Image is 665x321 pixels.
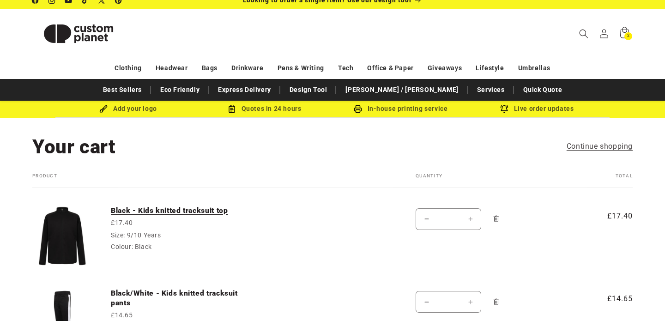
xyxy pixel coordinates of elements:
[213,82,276,98] a: Express Delivery
[437,291,460,313] input: Quantity for Black/White - Kids knitted tracksuit pants
[469,103,605,115] div: Live order updates
[354,105,362,113] img: In-house printing
[196,103,332,115] div: Quotes in 24 hours
[127,231,161,239] dd: 9/10 Years
[111,310,249,320] div: £14.65
[518,60,550,76] a: Umbrellas
[32,206,92,266] img: Kids knitted tracksuit top
[156,60,188,76] a: Headwear
[428,60,462,76] a: Giveaways
[367,60,413,76] a: Office & Paper
[98,82,146,98] a: Best Sellers
[437,208,460,230] input: Quantity for Black - Kids knitted tracksuit top
[488,206,504,232] a: Remove Black - Kids knitted tracksuit top - 9/10 Years / Black
[565,173,633,188] th: Total
[393,173,565,188] th: Quantity
[32,13,125,55] img: Custom Planet
[156,82,204,98] a: Eco Friendly
[341,82,463,98] a: [PERSON_NAME] / [PERSON_NAME]
[472,82,509,98] a: Services
[60,103,196,115] div: Add your logo
[567,140,633,153] a: Continue shopping
[476,60,504,76] a: Lifestyle
[627,32,630,40] span: 2
[135,243,152,250] dd: Black
[338,60,353,76] a: Tech
[488,289,504,315] a: Remove Black/White - Kids knitted tracksuit pants - 9/10 Years / Black/White
[111,218,249,228] div: £17.40
[332,103,469,115] div: In-house printing service
[584,211,633,222] span: £17.40
[115,60,142,76] a: Clothing
[519,82,567,98] a: Quick Quote
[231,60,263,76] a: Drinkware
[32,134,115,159] h1: Your cart
[202,60,218,76] a: Bags
[111,289,249,308] a: Black/White - Kids knitted tracksuit pants
[228,105,236,113] img: Order Updates Icon
[507,221,665,321] iframe: Chat Widget
[111,231,125,239] dt: Size:
[285,82,332,98] a: Design Tool
[574,24,594,44] summary: Search
[99,105,108,113] img: Brush Icon
[500,105,508,113] img: Order updates
[278,60,324,76] a: Pens & Writing
[111,206,249,215] a: Black - Kids knitted tracksuit top
[111,243,133,250] dt: Colour:
[32,173,393,188] th: Product
[29,9,128,58] a: Custom Planet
